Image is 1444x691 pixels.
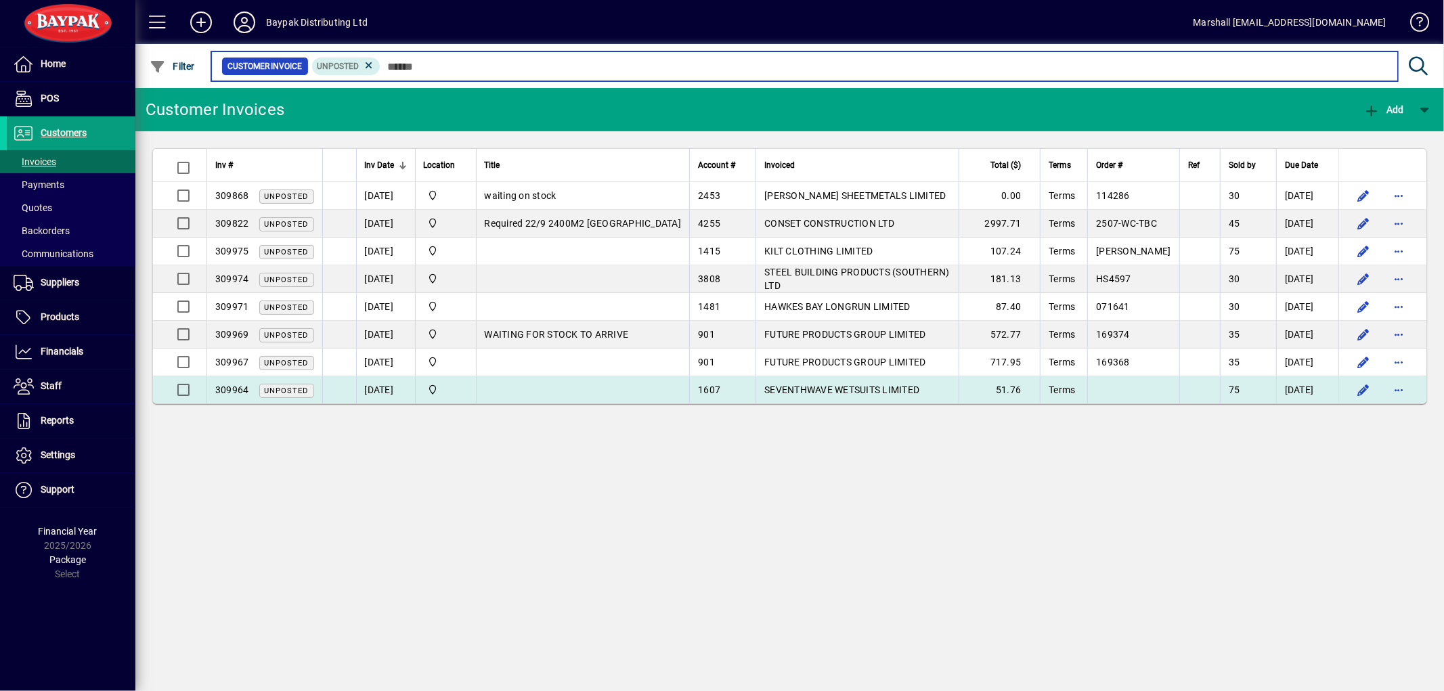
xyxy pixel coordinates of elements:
div: Account # [698,158,747,173]
td: [DATE] [356,349,415,376]
button: Edit [1353,324,1374,345]
span: Baypak - Onekawa [424,299,468,314]
span: Unposted [265,359,309,367]
span: Financial Year [39,526,97,537]
span: 169374 [1096,329,1130,340]
span: Terms [1049,218,1075,229]
span: Inv # [215,158,233,173]
span: Staff [41,380,62,391]
td: 51.76 [959,376,1040,403]
td: [DATE] [1276,265,1338,293]
span: Terms [1049,158,1071,173]
span: Unposted [265,275,309,284]
span: 30 [1229,190,1240,201]
td: [DATE] [1276,238,1338,265]
td: [DATE] [356,238,415,265]
span: Suppliers [41,277,79,288]
span: Invoiced [764,158,795,173]
span: Account # [698,158,735,173]
span: 30 [1229,273,1240,284]
button: More options [1388,185,1409,206]
td: 107.24 [959,238,1040,265]
span: Communications [14,248,93,259]
span: Baypak - Onekawa [424,244,468,259]
button: Filter [146,54,198,79]
span: 3808 [698,273,720,284]
button: More options [1388,379,1409,401]
span: WAITING FOR STOCK TO ARRIVE [485,329,629,340]
span: 35 [1229,357,1240,367]
span: 309971 [215,301,249,312]
span: Inv Date [365,158,395,173]
td: [DATE] [356,321,415,349]
a: Products [7,300,135,334]
span: Financials [41,346,83,357]
span: POS [41,93,59,104]
span: Customer Invoice [227,60,303,73]
span: Reports [41,415,74,426]
a: Suppliers [7,266,135,300]
span: 901 [698,357,715,367]
a: Home [7,47,135,81]
button: More options [1388,268,1409,290]
span: 169368 [1096,357,1130,367]
td: [DATE] [1276,293,1338,321]
span: STEEL BUILDING PRODUCTS (SOUTHERN) LTD [764,267,950,291]
span: Baypak - Onekawa [424,355,468,370]
span: [PERSON_NAME] [1096,246,1170,257]
span: Total ($) [990,158,1021,173]
a: Reports [7,404,135,438]
span: 2453 [698,190,720,201]
span: waiting on stock [485,190,556,201]
div: Total ($) [967,158,1033,173]
span: FUTURE PRODUCTS GROUP LIMITED [764,329,925,340]
span: Unposted [265,303,309,312]
td: [DATE] [1276,210,1338,238]
span: Terms [1049,273,1075,284]
span: Terms [1049,190,1075,201]
button: More options [1388,213,1409,234]
a: Staff [7,370,135,403]
span: HAWKES BAY LONGRUN LIMITED [764,301,911,312]
button: Add [1360,97,1407,122]
div: Due Date [1285,158,1330,173]
span: Baypak - Onekawa [424,216,468,231]
button: Add [179,10,223,35]
div: Location [424,158,468,173]
div: Order # [1096,158,1170,173]
a: POS [7,82,135,116]
a: Quotes [7,196,135,219]
button: Edit [1353,296,1374,317]
div: Baypak Distributing Ltd [266,12,368,33]
span: 45 [1229,218,1240,229]
span: Unposted [265,386,309,395]
span: Unposted [265,220,309,229]
span: 2507-WC-TBC [1096,218,1157,229]
span: Sold by [1229,158,1256,173]
span: 1415 [698,246,720,257]
td: [DATE] [1276,182,1338,210]
button: More options [1388,324,1409,345]
span: FUTURE PRODUCTS GROUP LIMITED [764,357,925,367]
button: More options [1388,351,1409,373]
span: KILT CLOTHING LIMITED [764,246,873,257]
span: 309868 [215,190,249,201]
button: More options [1388,296,1409,317]
a: Communications [7,242,135,265]
td: 2997.71 [959,210,1040,238]
span: 309975 [215,246,249,257]
span: Location [424,158,456,173]
span: CONSET CONSTRUCTION LTD [764,218,894,229]
span: Order # [1096,158,1122,173]
span: 309964 [215,384,249,395]
span: Due Date [1285,158,1318,173]
span: [PERSON_NAME] SHEETMETALS LIMITED [764,190,946,201]
div: Invoiced [764,158,950,173]
div: Inv Date [365,158,407,173]
span: Add [1363,104,1404,115]
span: Ref [1188,158,1200,173]
span: 75 [1229,246,1240,257]
span: Required 22/9 2400M2 [GEOGRAPHIC_DATA] [485,218,682,229]
span: HS4597 [1096,273,1131,284]
span: Unposted [265,331,309,340]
